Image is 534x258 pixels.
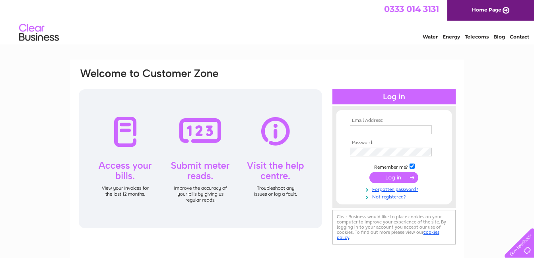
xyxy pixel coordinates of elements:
[350,185,440,193] a: Forgotten password?
[348,140,440,146] th: Password:
[384,4,439,14] a: 0333 014 3131
[510,34,529,40] a: Contact
[369,172,418,183] input: Submit
[19,21,59,45] img: logo.png
[348,118,440,123] th: Email Address:
[423,34,438,40] a: Water
[348,162,440,170] td: Remember me?
[465,34,489,40] a: Telecoms
[443,34,460,40] a: Energy
[332,210,456,245] div: Clear Business would like to place cookies on your computer to improve your experience of the sit...
[350,193,440,200] a: Not registered?
[80,4,455,39] div: Clear Business is a trading name of Verastar Limited (registered in [GEOGRAPHIC_DATA] No. 3667643...
[337,229,439,240] a: cookies policy
[493,34,505,40] a: Blog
